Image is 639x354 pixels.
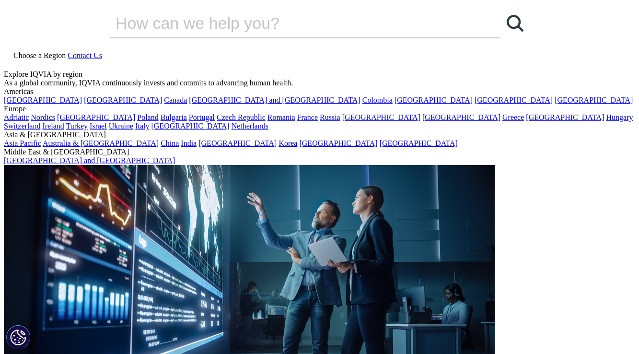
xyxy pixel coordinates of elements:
[297,113,318,121] a: France
[4,113,29,121] a: Adriatic
[217,113,266,121] a: Czech Republic
[13,51,66,59] span: Choose a Region
[151,122,229,130] a: [GEOGRAPHIC_DATA]
[6,325,30,349] button: Paramètres des cookies
[84,96,162,104] a: [GEOGRAPHIC_DATA]
[507,15,523,32] svg: Search
[43,139,159,147] a: Australia & [GEOGRAPHIC_DATA]
[68,51,102,59] a: Contact Us
[4,139,41,147] a: Asia Pacific
[380,139,458,147] a: [GEOGRAPHIC_DATA]
[606,113,633,121] a: Hungary
[500,9,529,37] a: Search
[198,139,277,147] a: [GEOGRAPHIC_DATA]
[279,139,297,147] a: Korea
[4,148,635,156] div: Middle East & [GEOGRAPHIC_DATA]
[57,113,135,121] a: [GEOGRAPHIC_DATA]
[135,122,149,130] a: Italy
[4,79,635,87] div: As a global community, IQVIA continuously invests and commits to advancing human health.
[31,113,55,121] a: Nordics
[267,113,295,121] a: Romania
[555,96,633,104] a: [GEOGRAPHIC_DATA]
[232,122,268,130] a: Netherlands
[42,122,64,130] a: Ireland
[395,96,473,104] a: [GEOGRAPHIC_DATA]
[110,9,473,37] input: Search
[164,96,187,104] a: Canada
[4,70,635,79] div: Explore IQVIA by region
[181,139,197,147] a: India
[422,113,500,121] a: [GEOGRAPHIC_DATA]
[161,139,179,147] a: China
[299,139,377,147] a: [GEOGRAPHIC_DATA]
[4,87,635,96] div: Americas
[4,122,40,130] a: Switzerland
[109,122,134,130] a: Ukraine
[342,113,420,121] a: [GEOGRAPHIC_DATA]
[90,122,107,130] a: Israel
[475,96,553,104] a: [GEOGRAPHIC_DATA]
[4,96,82,104] a: [GEOGRAPHIC_DATA]
[161,113,187,121] a: Bulgaria
[189,113,215,121] a: Portugal
[4,156,175,165] a: [GEOGRAPHIC_DATA] and [GEOGRAPHIC_DATA]
[4,130,635,139] div: Asia & [GEOGRAPHIC_DATA]
[137,113,158,121] a: Poland
[362,96,393,104] a: Colombia
[502,113,524,121] a: Greece
[526,113,604,121] a: [GEOGRAPHIC_DATA]
[320,113,340,121] a: Russia
[4,105,635,113] div: Europe
[189,96,360,104] a: [GEOGRAPHIC_DATA] and [GEOGRAPHIC_DATA]
[66,122,88,130] a: Turkey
